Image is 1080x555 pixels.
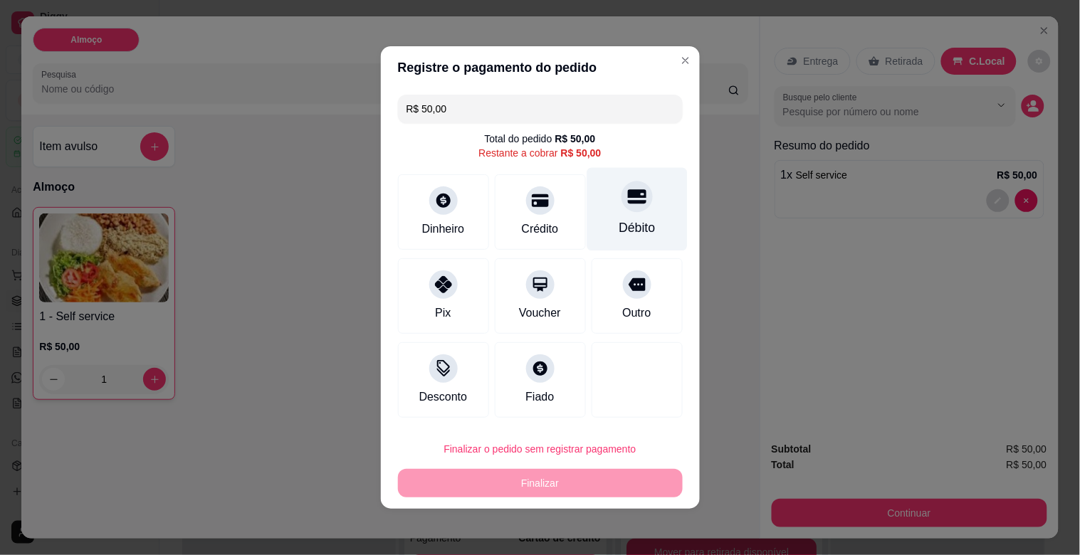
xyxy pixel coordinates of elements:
button: Finalizar o pedido sem registrar pagamento [398,435,683,463]
div: Restante a cobrar [478,146,601,160]
div: Fiado [525,388,554,406]
div: Pix [435,305,451,322]
div: Crédito [522,221,559,238]
div: Dinheiro [422,221,465,238]
div: R$ 50,00 [561,146,602,160]
div: Total do pedido [485,132,596,146]
header: Registre o pagamento do pedido [381,46,700,89]
div: Voucher [519,305,561,322]
div: Outro [622,305,651,322]
div: R$ 50,00 [555,132,596,146]
div: Desconto [419,388,468,406]
div: Débito [619,218,655,237]
input: Ex.: hambúrguer de cordeiro [407,95,674,123]
button: Close [674,49,697,72]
